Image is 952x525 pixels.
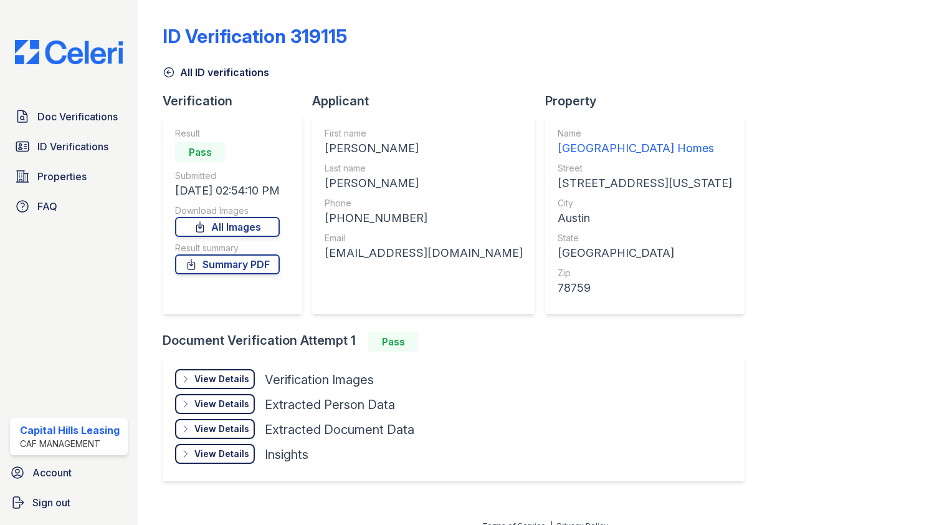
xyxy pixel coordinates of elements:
[10,164,128,189] a: Properties
[5,40,133,64] img: CE_Logo_Blue-a8612792a0a2168367f1c8372b55b34899dd931a85d93a1a3d3e32e68fde9ad4.png
[194,373,249,385] div: View Details
[558,244,732,262] div: [GEOGRAPHIC_DATA]
[175,242,280,254] div: Result summary
[175,217,280,237] a: All Images
[325,244,523,262] div: [EMAIL_ADDRESS][DOMAIN_NAME]
[175,205,280,217] div: Download Images
[163,65,269,80] a: All ID verifications
[163,332,754,352] div: Document Verification Attempt 1
[32,495,70,510] span: Sign out
[558,127,732,157] a: Name [GEOGRAPHIC_DATA] Homes
[325,197,523,210] div: Phone
[325,162,523,175] div: Last name
[558,175,732,192] div: [STREET_ADDRESS][US_STATE]
[37,109,118,124] span: Doc Verifications
[194,448,249,460] div: View Details
[265,396,395,413] div: Extracted Person Data
[368,332,418,352] div: Pass
[558,232,732,244] div: State
[37,139,108,154] span: ID Verifications
[312,92,545,110] div: Applicant
[10,104,128,129] a: Doc Verifications
[325,140,523,157] div: [PERSON_NAME]
[265,421,414,438] div: Extracted Document Data
[175,254,280,274] a: Summary PDF
[325,210,523,227] div: [PHONE_NUMBER]
[163,25,347,47] div: ID Verification 319115
[20,438,120,450] div: CAF Management
[558,267,732,279] div: Zip
[558,197,732,210] div: City
[558,127,732,140] div: Name
[558,279,732,297] div: 78759
[558,140,732,157] div: [GEOGRAPHIC_DATA] Homes
[545,92,754,110] div: Property
[10,134,128,159] a: ID Verifications
[37,199,57,214] span: FAQ
[175,142,225,162] div: Pass
[558,210,732,227] div: Austin
[10,194,128,219] a: FAQ
[32,465,72,480] span: Account
[325,127,523,140] div: First name
[37,169,87,184] span: Properties
[175,127,280,140] div: Result
[558,162,732,175] div: Street
[163,92,312,110] div: Verification
[175,182,280,200] div: [DATE] 02:54:10 PM
[5,460,133,485] a: Account
[265,371,374,388] div: Verification Images
[20,423,120,438] div: Capital Hills Leasing
[194,398,249,410] div: View Details
[194,423,249,435] div: View Details
[325,232,523,244] div: Email
[325,175,523,192] div: [PERSON_NAME]
[175,170,280,182] div: Submitted
[5,490,133,515] a: Sign out
[265,446,308,463] div: Insights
